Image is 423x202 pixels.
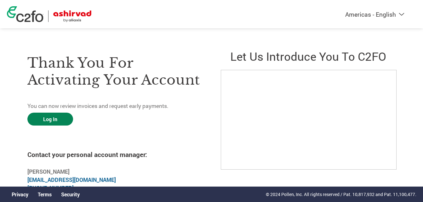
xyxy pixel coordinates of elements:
[27,113,73,126] a: Log In
[7,6,43,22] img: c2fo logo
[27,102,203,110] p: You can now review invoices and request early payments.
[27,184,74,192] a: [PHONE_NUMBER]
[38,191,52,198] a: Terms
[266,191,416,198] p: © 2024 Pollen, Inc. All rights reserved / Pat. 10,817,932 and Pat. 11,100,477.
[61,191,80,198] a: Security
[12,191,28,198] a: Privacy
[27,150,203,159] h4: Contact your personal account manager:
[27,176,116,183] a: [EMAIL_ADDRESS][DOMAIN_NAME]
[221,70,397,170] iframe: C2FO Introduction Video
[27,54,203,88] h3: Thank you for activating your account
[221,48,396,64] h2: Let us introduce you to C2FO
[27,168,70,175] b: [PERSON_NAME]
[53,10,92,22] img: Ashirvad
